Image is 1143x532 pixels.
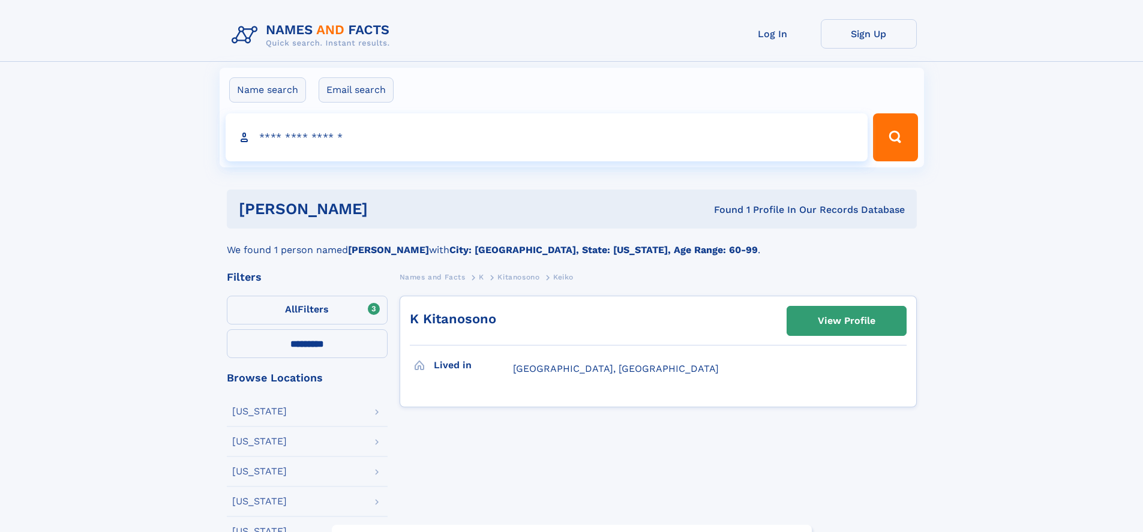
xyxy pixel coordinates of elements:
[400,269,466,284] a: Names and Facts
[818,307,875,335] div: View Profile
[821,19,917,49] a: Sign Up
[232,437,287,446] div: [US_STATE]
[227,296,388,324] label: Filters
[873,113,917,161] button: Search Button
[497,269,539,284] a: Kitanosono
[227,19,400,52] img: Logo Names and Facts
[348,244,429,256] b: [PERSON_NAME]
[513,363,719,374] span: [GEOGRAPHIC_DATA], [GEOGRAPHIC_DATA]
[285,303,298,315] span: All
[434,355,513,375] h3: Lived in
[410,311,496,326] a: K Kitanosono
[541,203,905,217] div: Found 1 Profile In Our Records Database
[239,202,541,217] h1: [PERSON_NAME]
[227,372,388,383] div: Browse Locations
[479,273,484,281] span: K
[232,467,287,476] div: [US_STATE]
[229,77,306,103] label: Name search
[226,113,868,161] input: search input
[232,497,287,506] div: [US_STATE]
[479,269,484,284] a: K
[787,306,906,335] a: View Profile
[449,244,758,256] b: City: [GEOGRAPHIC_DATA], State: [US_STATE], Age Range: 60-99
[553,273,574,281] span: Keiko
[725,19,821,49] a: Log In
[497,273,539,281] span: Kitanosono
[319,77,394,103] label: Email search
[227,229,917,257] div: We found 1 person named with .
[227,272,388,282] div: Filters
[232,407,287,416] div: [US_STATE]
